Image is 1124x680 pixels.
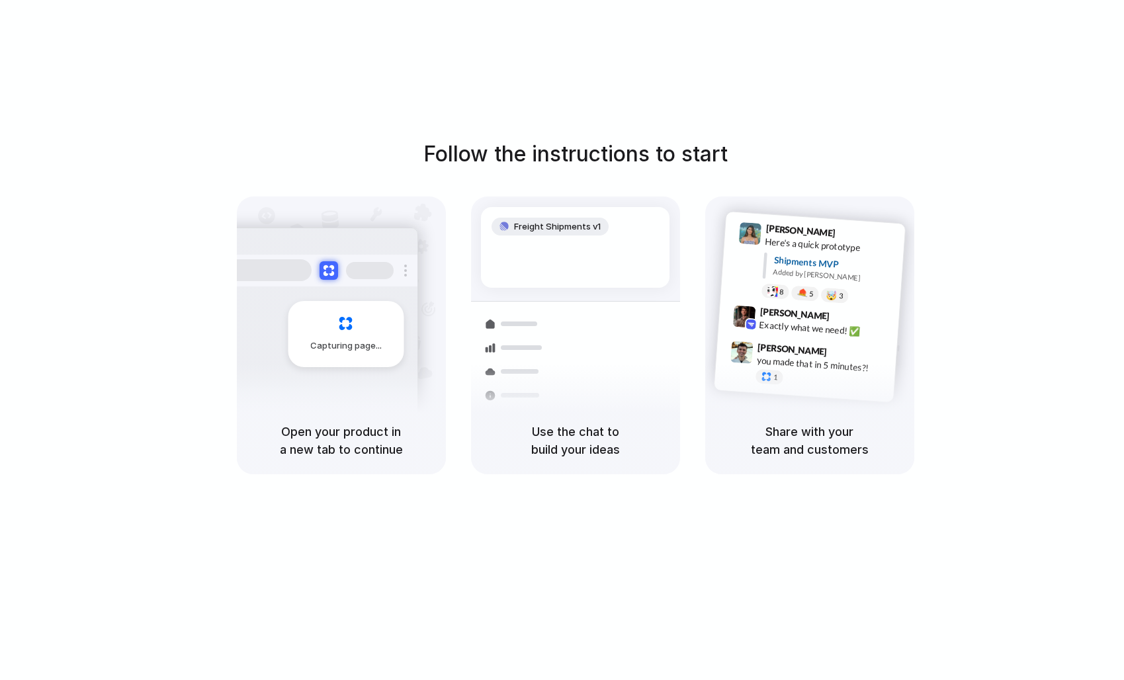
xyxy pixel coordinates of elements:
span: 9:42 AM [833,310,860,326]
span: 1 [773,373,777,380]
h5: Use the chat to build your ideas [487,423,664,458]
span: Freight Shipments v1 [514,220,601,234]
div: you made that in 5 minutes?! [756,353,888,376]
div: Added by [PERSON_NAME] [773,266,894,285]
span: 8 [779,288,783,295]
div: Exactly what we need! ✅ [759,318,891,340]
div: Here's a quick prototype [764,234,896,257]
div: Shipments MVP [773,253,896,275]
span: Capturing page [310,339,384,353]
h1: Follow the instructions to start [423,138,728,170]
span: 3 [838,292,843,299]
span: [PERSON_NAME] [765,221,836,240]
span: [PERSON_NAME] [757,339,827,359]
span: [PERSON_NAME] [759,304,830,323]
span: 5 [808,290,813,297]
h5: Open your product in a new tab to continue [253,423,430,458]
div: 🤯 [826,290,837,300]
span: 9:47 AM [831,346,858,362]
h5: Share with your team and customers [721,423,898,458]
span: 9:41 AM [839,227,866,243]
